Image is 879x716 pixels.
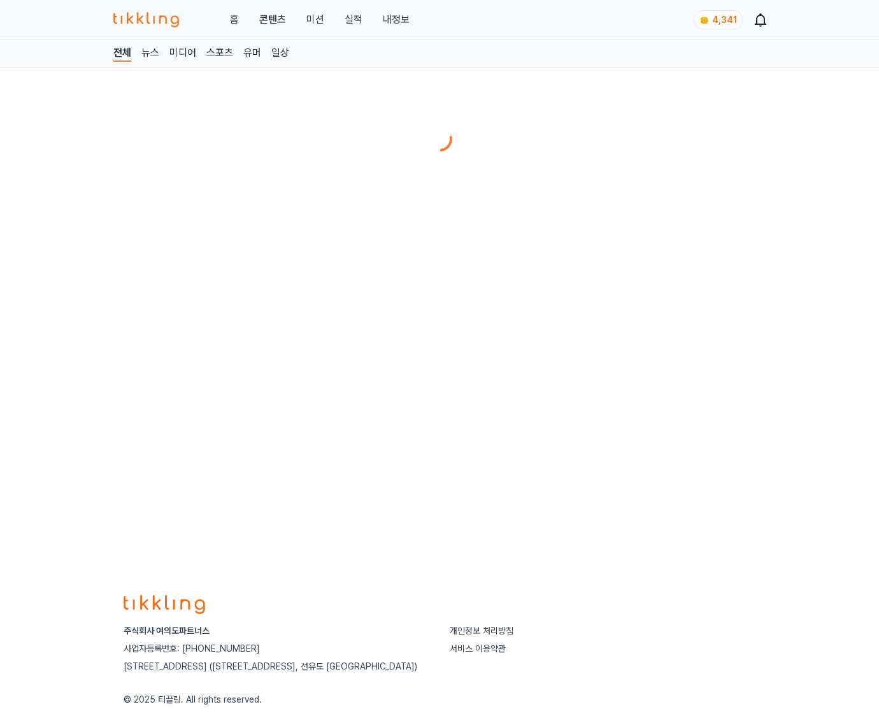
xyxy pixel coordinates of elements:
img: 티끌링 [113,12,179,27]
a: 전체 [113,45,131,62]
button: 미션 [306,12,324,27]
a: coin 4,341 [694,10,740,29]
a: 뉴스 [141,45,159,62]
img: logo [124,595,205,614]
img: coin [699,15,710,25]
p: 주식회사 여의도파트너스 [124,624,429,637]
a: 미디어 [169,45,196,62]
a: 일상 [271,45,289,62]
p: [STREET_ADDRESS] ([STREET_ADDRESS], 선유도 [GEOGRAPHIC_DATA]) [124,660,429,673]
p: © 2025 티끌링. All rights reserved. [124,693,755,706]
a: 내정보 [383,12,410,27]
a: 개인정보 처리방침 [450,626,513,636]
a: 홈 [230,12,239,27]
p: 사업자등록번호: [PHONE_NUMBER] [124,642,429,655]
a: 실적 [345,12,362,27]
a: 유머 [243,45,261,62]
a: 스포츠 [206,45,233,62]
a: 서비스 이용약관 [450,643,506,654]
a: 콘텐츠 [259,12,286,27]
span: 4,341 [712,15,737,25]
